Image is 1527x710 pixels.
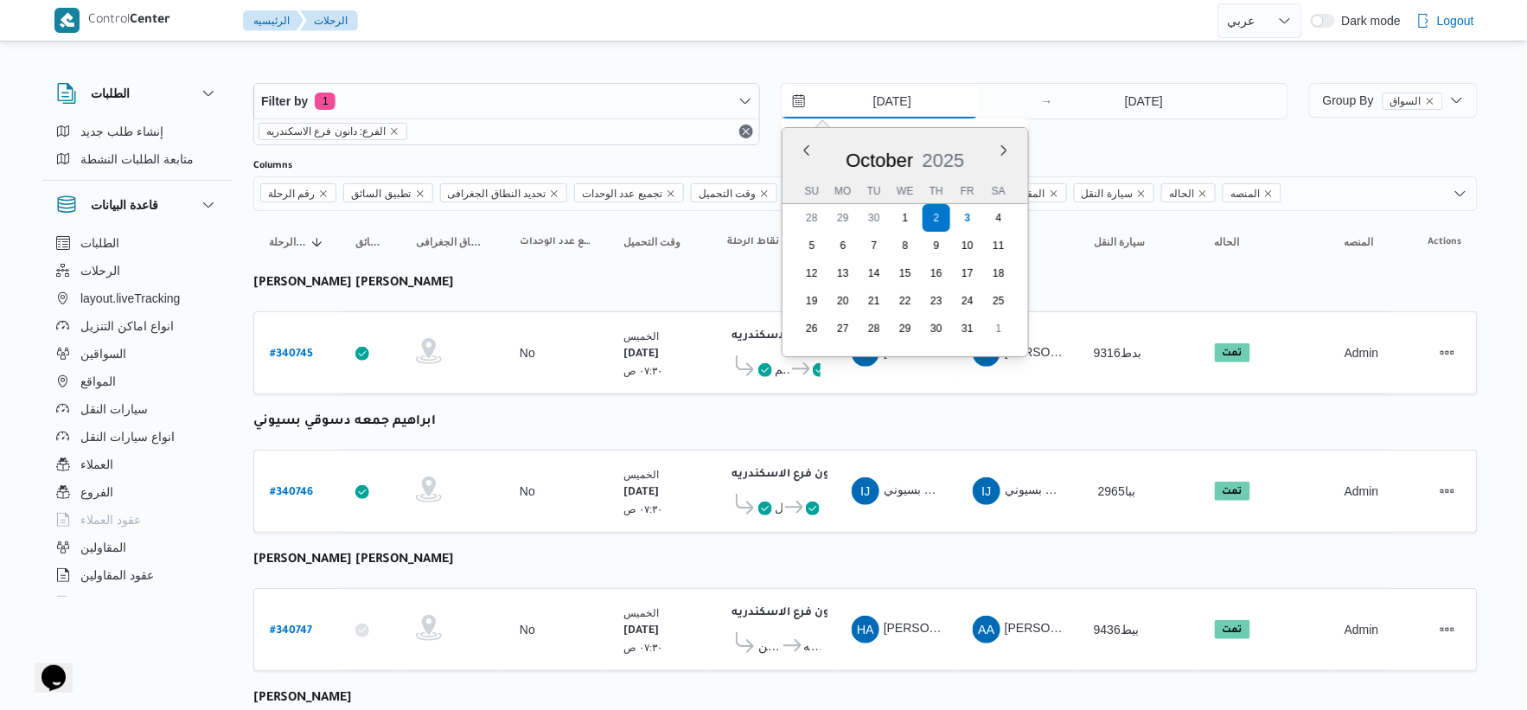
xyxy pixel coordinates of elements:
button: Remove تجميع عدد الوحدات from selection in this group [666,189,676,199]
span: سيارة النقل [1074,183,1154,202]
span: رقم الرحلة [260,183,336,202]
span: تجميع عدد الوحدات [582,184,662,203]
span: تمت [1215,620,1250,639]
div: day-3 [954,204,981,232]
div: Tu [860,179,888,203]
div: day-22 [891,287,919,315]
span: Filter by [261,91,308,112]
button: تطبيق السائق [348,228,392,256]
button: الحاله [1208,228,1320,256]
button: Previous Month [800,144,814,157]
div: day-28 [860,315,888,342]
span: [PERSON_NAME] [PERSON_NAME] [884,622,1086,636]
span: [PERSON_NAME] [PERSON_NAME] علي [1005,345,1232,359]
small: الخميس [623,330,659,342]
div: قاعدة البيانات [42,229,233,604]
button: إنشاء طلب جديد [49,118,226,145]
a: #340747 [270,618,312,642]
button: الرئيسيه [243,10,303,31]
b: ابراهيم جمعه دسوقي بسيوني [253,415,436,429]
div: day-9 [923,232,950,259]
div: → [1041,95,1053,107]
span: المنصه [1223,183,1281,202]
span: رقم الرحلة; Sorted in descending order [269,235,307,249]
span: السواق [1390,93,1422,109]
span: Dark mode [1335,14,1401,28]
div: day-1 [891,204,919,232]
span: وقت التحميل [691,183,777,202]
div: Button. Open the month selector. October is currently selected. [846,149,915,172]
b: [DATE] [623,487,659,499]
button: السواقين [49,340,226,368]
div: day-26 [798,315,826,342]
span: 2025 [923,150,965,171]
button: Remove [736,121,757,142]
div: day-19 [798,287,826,315]
button: Remove المقاول from selection in this group [1049,189,1059,199]
button: Actions [1434,616,1461,643]
span: الحاله [1215,235,1240,249]
div: day-10 [954,232,981,259]
span: تجميع عدد الوحدات [520,235,592,249]
div: month-2025-10 [796,204,1014,342]
span: October [847,150,914,171]
span: IJ [860,477,870,505]
button: العملاء [49,451,226,478]
span: رقم الرحلة [268,184,315,203]
span: تطبيق السائق [355,235,385,249]
div: day-1 [985,315,1013,342]
button: Group Byالسواقremove selected entity [1309,83,1478,118]
small: الخميس [623,607,659,618]
span: تحديد النطاق الجغرافى [448,184,546,203]
b: Center [130,14,170,28]
b: [PERSON_NAME] [253,692,352,706]
button: layout.liveTracking [49,285,226,312]
button: Next month [997,144,1011,157]
div: day-27 [829,315,857,342]
span: السواقين [80,343,126,364]
span: انواع سيارات النقل [80,426,175,447]
span: تمت [1215,482,1250,501]
button: الرحلات [49,257,226,285]
a: #340745 [270,342,313,365]
span: اجهزة التليفون [80,592,152,613]
span: Logout [1437,10,1474,31]
b: دانون فرع الاسكندريه [732,330,843,342]
span: دانون فرع الاسكندريه [804,636,821,656]
span: تحديد النطاق الجغرافى [440,183,568,202]
label: Columns [253,159,292,173]
div: No [520,345,535,361]
button: سيارة النقل [1087,228,1191,256]
span: Admin [1345,623,1379,636]
b: دانون فرع الاسكندريه [732,607,843,619]
span: تطبيق السائق [343,183,432,202]
b: # 340746 [270,487,313,499]
span: السواق [1383,93,1443,110]
span: المواقع [80,371,116,392]
button: Filter by1 active filters [254,84,759,118]
div: day-30 [923,315,950,342]
small: ٠٧:٣٠ ص [623,365,663,376]
button: Remove تحديد النطاق الجغرافى from selection in this group [549,189,559,199]
span: 2965ببا [1098,484,1135,498]
svg: Sorted in descending order [310,235,324,249]
img: X8yXhbKr1z7QwAAAABJRU5ErkJggg== [54,8,80,33]
div: day-17 [954,259,981,287]
div: day-11 [985,232,1013,259]
div: day-21 [860,287,888,315]
button: قاعدة البيانات [56,195,219,215]
b: [PERSON_NAME] [PERSON_NAME] [253,553,454,567]
b: دانون فرع الاسكندريه [732,469,843,481]
button: اجهزة التليفون [49,589,226,617]
div: Th [923,179,950,203]
div: day-20 [829,287,857,315]
span: قسم [PERSON_NAME] [775,359,789,380]
div: day-4 [985,204,1013,232]
button: Remove رقم الرحلة from selection in this group [318,189,329,199]
span: قسم العطارين [758,636,781,656]
div: Hazm Ahmad Alsharaoi Mosa [852,616,879,643]
div: day-7 [860,232,888,259]
span: [PERSON_NAME] [PERSON_NAME] [884,345,1086,359]
div: day-8 [891,232,919,259]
